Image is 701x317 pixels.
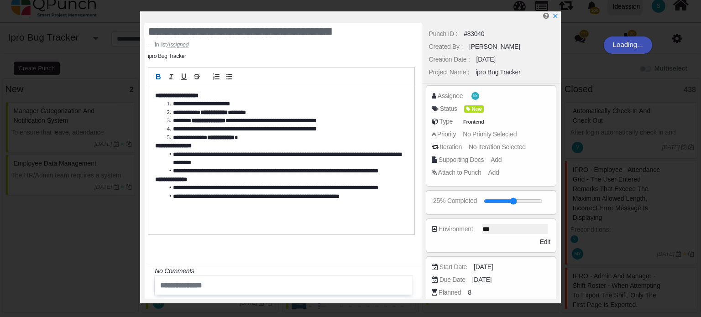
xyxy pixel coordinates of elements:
div: Loading... [604,36,652,54]
i: No Comments [155,267,194,275]
i: Edit Punch [543,12,549,19]
li: ipro Bug Tracker [148,52,186,60]
a: x [552,12,559,20]
svg: x [552,13,559,19]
